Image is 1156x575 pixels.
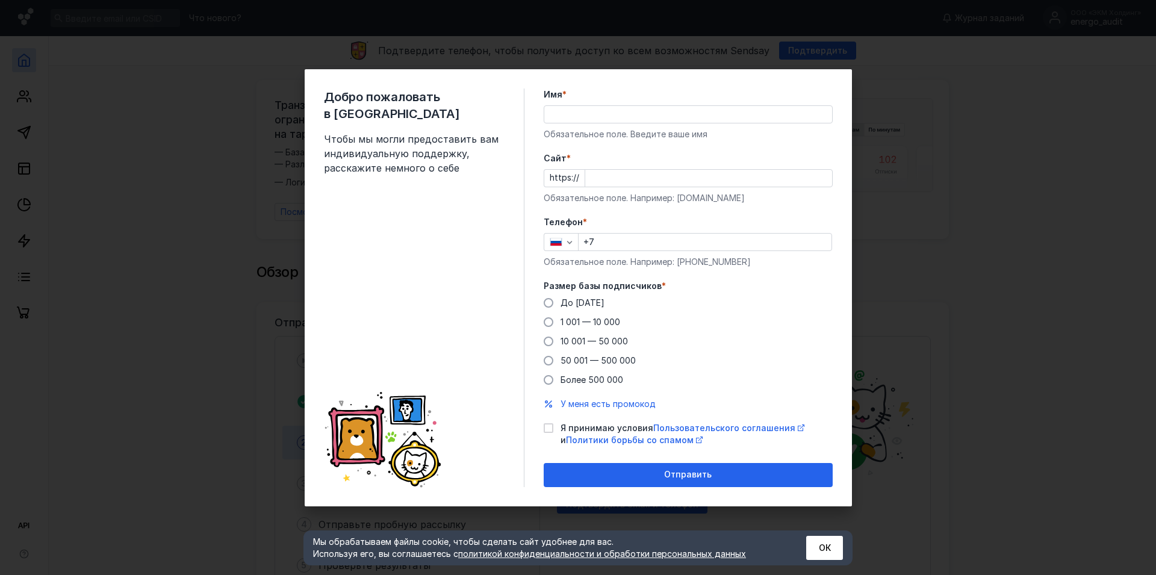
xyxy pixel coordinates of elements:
a: Пользовательского соглашения [653,423,804,433]
span: 10 001 — 50 000 [561,336,628,346]
button: У меня есть промокод [561,398,656,410]
div: Мы обрабатываем файлы cookie, чтобы сделать сайт удобнее для вас. Используя его, вы соглашаетесь c [313,536,777,560]
div: Обязательное поле. Например: [DOMAIN_NAME] [544,192,833,204]
span: 50 001 — 500 000 [561,355,636,365]
span: У меня есть промокод [561,399,656,409]
div: Обязательное поле. Например: [PHONE_NUMBER] [544,256,833,268]
span: Политики борьбы со спамом [566,435,694,445]
span: Отправить [664,470,712,480]
div: Обязательное поле. Введите ваше имя [544,128,833,140]
span: Более 500 000 [561,375,623,385]
span: Добро пожаловать в [GEOGRAPHIC_DATA] [324,89,505,122]
span: Cайт [544,152,567,164]
span: Пользовательского соглашения [653,423,795,433]
button: ОК [806,536,843,560]
a: политикой конфиденциальности и обработки персональных данных [458,549,746,559]
button: Отправить [544,463,833,487]
span: До [DATE] [561,297,604,308]
span: Я принимаю условия и [561,422,833,446]
a: Политики борьбы со спамом [566,435,703,445]
span: Чтобы мы могли предоставить вам индивидуальную поддержку, расскажите немного о себе [324,132,505,175]
span: 1 001 — 10 000 [561,317,620,327]
span: Размер базы подписчиков [544,280,662,292]
span: Телефон [544,216,583,228]
span: Имя [544,89,562,101]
